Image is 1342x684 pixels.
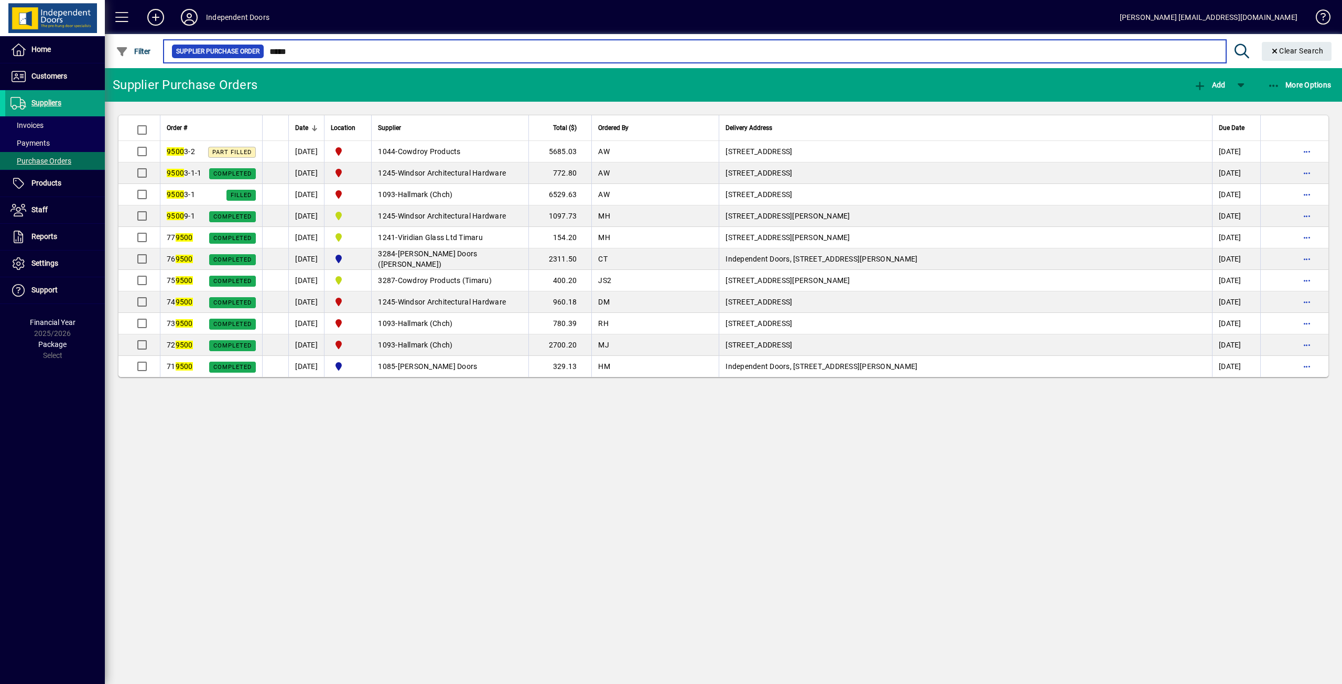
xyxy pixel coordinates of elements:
[378,122,401,134] span: Supplier
[371,184,528,205] td: -
[295,122,308,134] span: Date
[1298,272,1315,289] button: More options
[31,179,61,187] span: Products
[331,253,365,265] span: Cromwell Central Otago
[295,122,318,134] div: Date
[378,319,395,328] span: 1093
[1298,229,1315,246] button: More options
[176,255,193,263] em: 9500
[371,141,528,162] td: -
[378,147,395,156] span: 1044
[213,213,252,220] span: Completed
[1194,81,1225,89] span: Add
[212,149,252,156] span: Part Filled
[378,362,395,371] span: 1085
[528,248,591,270] td: 2311.50
[172,8,206,27] button: Profile
[528,356,591,377] td: 329.13
[371,270,528,291] td: -
[167,190,184,199] em: 9500
[528,162,591,184] td: 772.80
[331,339,365,351] span: Christchurch
[378,190,395,199] span: 1093
[598,169,610,177] span: AW
[1212,205,1260,227] td: [DATE]
[1298,186,1315,203] button: More options
[1212,291,1260,313] td: [DATE]
[113,42,154,61] button: Filter
[5,134,105,152] a: Payments
[378,341,395,349] span: 1093
[331,188,365,201] span: Christchurch
[528,141,591,162] td: 5685.03
[167,276,193,285] span: 75
[288,291,324,313] td: [DATE]
[31,99,61,107] span: Suppliers
[1308,2,1329,36] a: Knowledge Base
[288,184,324,205] td: [DATE]
[371,205,528,227] td: -
[1191,75,1228,94] button: Add
[1298,143,1315,160] button: More options
[10,121,44,129] span: Invoices
[288,270,324,291] td: [DATE]
[167,190,195,199] span: 3-1
[206,9,269,26] div: Independent Doors
[598,255,608,263] span: CT
[598,233,610,242] span: MH
[167,341,193,349] span: 72
[38,340,67,349] span: Package
[5,116,105,134] a: Invoices
[213,364,252,371] span: Completed
[719,227,1212,248] td: [STREET_ADDRESS][PERSON_NAME]
[598,341,609,349] span: MJ
[213,321,252,328] span: Completed
[1120,9,1297,26] div: [PERSON_NAME] [EMAIL_ADDRESS][DOMAIN_NAME]
[1212,162,1260,184] td: [DATE]
[378,298,395,306] span: 1245
[719,334,1212,356] td: [STREET_ADDRESS]
[528,227,591,248] td: 154.20
[167,147,184,156] em: 9500
[167,122,256,134] div: Order #
[167,122,187,134] span: Order #
[5,152,105,170] a: Purchase Orders
[371,248,528,270] td: -
[167,212,195,220] span: 9-1
[331,274,365,287] span: Timaru
[231,192,252,199] span: Filled
[719,291,1212,313] td: [STREET_ADDRESS]
[331,317,365,330] span: Christchurch
[598,122,712,134] div: Ordered By
[5,224,105,250] a: Reports
[331,210,365,222] span: Timaru
[167,298,193,306] span: 74
[31,72,67,80] span: Customers
[598,212,610,220] span: MH
[176,298,193,306] em: 9500
[371,313,528,334] td: -
[213,235,252,242] span: Completed
[719,141,1212,162] td: [STREET_ADDRESS]
[528,291,591,313] td: 960.18
[5,197,105,223] a: Staff
[598,298,610,306] span: DM
[378,212,395,220] span: 1245
[528,270,591,291] td: 400.20
[167,169,201,177] span: 3-1-1
[378,169,395,177] span: 1245
[398,190,453,199] span: Hallmark (Chch)
[5,63,105,90] a: Customers
[1298,208,1315,224] button: More options
[1262,42,1332,61] button: Clear
[176,233,193,242] em: 9500
[331,122,355,134] span: Location
[371,334,528,356] td: -
[378,122,522,134] div: Supplier
[528,205,591,227] td: 1097.73
[1219,122,1244,134] span: Due Date
[371,227,528,248] td: -
[176,276,193,285] em: 9500
[176,46,259,57] span: Supplier Purchase Order
[378,276,395,285] span: 3287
